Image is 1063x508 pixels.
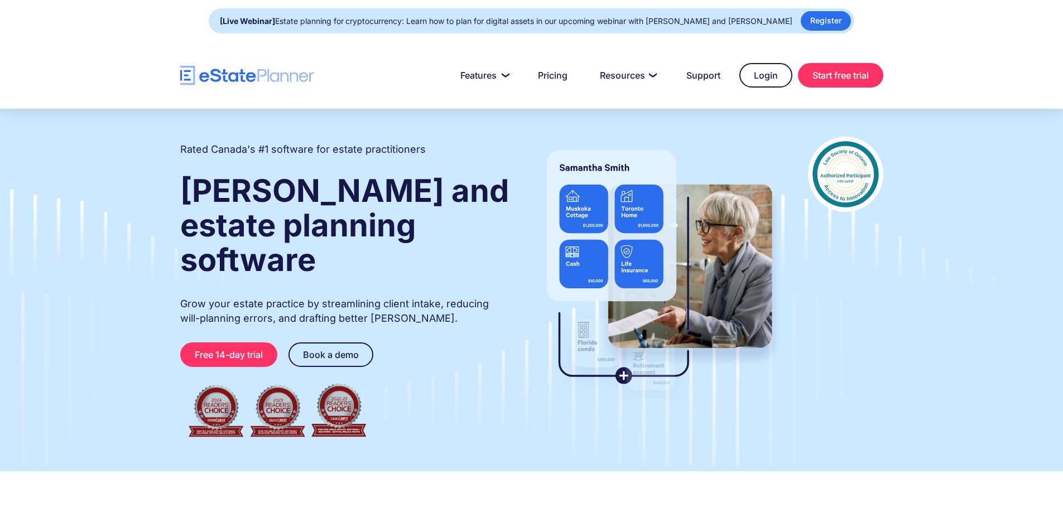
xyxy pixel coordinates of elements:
[180,297,511,326] p: Grow your estate practice by streamlining client intake, reducing will-planning errors, and draft...
[180,66,314,85] a: home
[220,16,275,26] strong: [Live Webinar]
[586,64,667,86] a: Resources
[673,64,734,86] a: Support
[180,342,277,367] a: Free 14-day trial
[533,137,786,399] img: estate planner showing wills to their clients, using eState Planner, a leading estate planning so...
[447,64,519,86] a: Features
[798,63,883,88] a: Start free trial
[180,142,426,157] h2: Rated Canada's #1 software for estate practitioners
[288,342,373,367] a: Book a demo
[801,11,851,31] a: Register
[525,64,581,86] a: Pricing
[220,13,792,29] div: Estate planning for cryptocurrency: Learn how to plan for digital assets in our upcoming webinar ...
[739,63,792,88] a: Login
[180,172,509,279] strong: [PERSON_NAME] and estate planning software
